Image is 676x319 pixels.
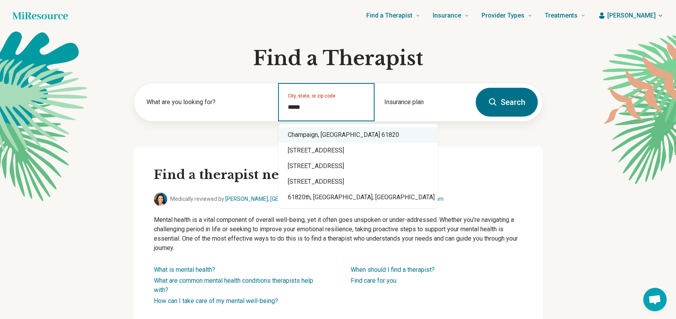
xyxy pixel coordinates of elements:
div: Champaign, [GEOGRAPHIC_DATA] 61820 [278,127,438,143]
div: 61820th, [GEOGRAPHIC_DATA], [GEOGRAPHIC_DATA] [278,190,438,205]
label: What are you looking for? [146,97,269,107]
div: Suggestions [278,124,438,208]
a: [PERSON_NAME], [GEOGRAPHIC_DATA] [225,196,324,202]
div: [STREET_ADDRESS] [278,143,438,158]
a: How can I take care of my mental well-being? [154,297,278,305]
h1: Find a Therapist [134,47,543,70]
span: Find a Therapist [366,10,412,21]
a: What are common mental health conditions therapists help with? [154,277,313,294]
div: [STREET_ADDRESS] [278,174,438,190]
a: What is mental health? [154,266,215,273]
div: Open chat [643,288,667,311]
a: Find care for you [351,277,396,284]
span: Medically reviewed by [170,195,347,203]
button: Search [476,88,538,117]
span: [PERSON_NAME] [607,11,656,20]
span: Provider Types [482,10,524,21]
a: Home page [12,8,68,23]
a: When should I find a therapist? [351,266,435,273]
span: Insurance [433,10,461,21]
h2: Find a therapist near you [154,167,523,183]
div: [STREET_ADDRESS] [278,158,438,174]
span: Treatments [545,10,578,21]
p: Mental health is a vital component of overall well-being, yet it often goes unspoken or under-add... [154,215,523,253]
